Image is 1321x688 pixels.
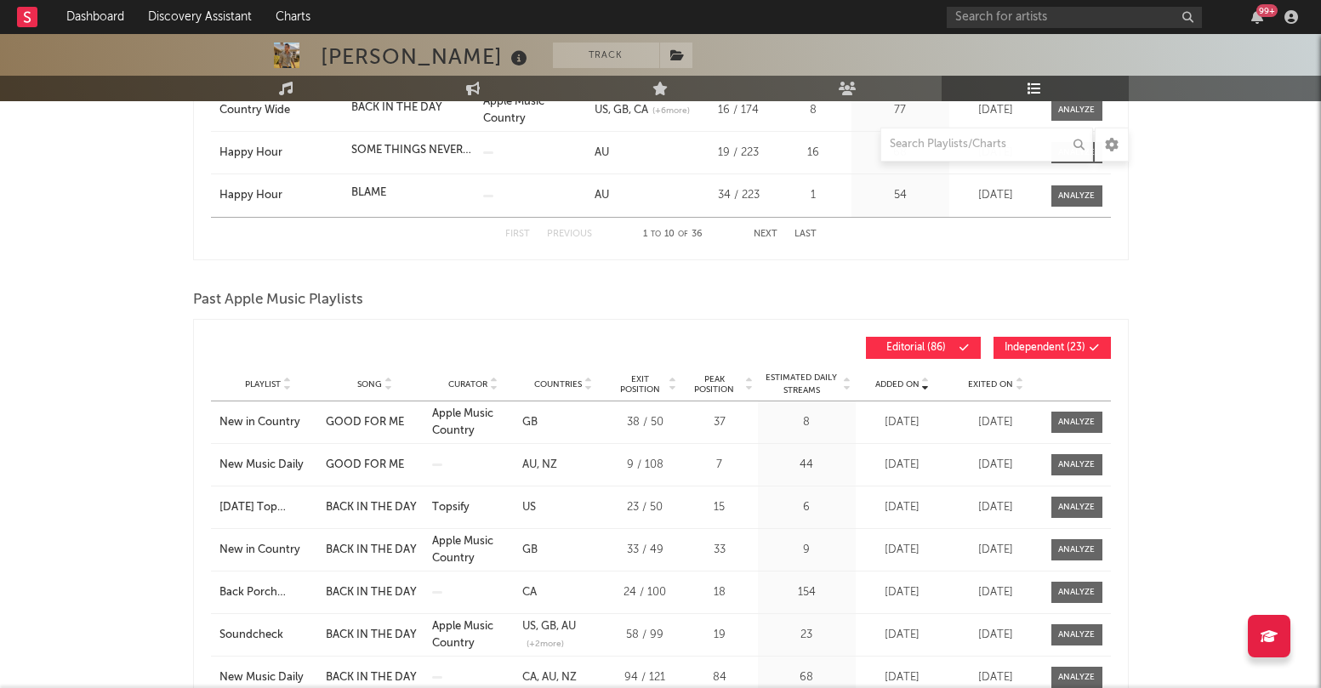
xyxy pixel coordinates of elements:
div: New Music Daily [219,669,317,686]
div: 7 [686,457,754,474]
span: (+ 2 more) [527,638,564,651]
div: [DATE] [954,542,1039,559]
div: BACK IN THE DAY [326,669,424,686]
div: [PERSON_NAME] [321,43,532,71]
div: 94 / 121 [613,669,677,686]
div: 23 [762,627,851,644]
div: 16 [779,145,847,162]
button: Previous [547,230,592,239]
div: 24 / 100 [613,584,677,601]
a: Apple Music Country [432,536,493,564]
div: 38 / 50 [613,414,677,431]
span: Countries [534,379,582,389]
a: Happy Hour [219,187,343,204]
span: Independent ( 23 ) [1005,343,1085,353]
a: CA [522,587,537,598]
div: [DATE] [860,499,945,516]
div: [DATE] [954,457,1039,474]
div: 1 [779,187,847,204]
a: GOOD FOR ME [326,457,424,474]
a: US [595,105,608,116]
span: Song [357,379,382,389]
div: 15 [686,499,754,516]
a: [DATE] Top Country Music ☆ Top 50 [219,499,317,516]
a: AU [537,672,556,683]
a: CA [629,105,648,116]
div: [DATE] [954,669,1039,686]
a: GB [522,544,538,555]
a: US [522,502,536,513]
a: New Music Daily [219,457,317,474]
div: BACK IN THE DAY [351,100,442,117]
a: Apple Music Country [432,621,493,649]
div: 19 [686,627,754,644]
div: [DATE] [860,669,945,686]
a: AU [595,147,609,158]
a: Country Wide [219,102,343,119]
div: 58 / 99 [613,627,677,644]
button: Editorial(86) [866,337,981,359]
div: 33 / 49 [613,542,677,559]
a: GB [522,417,538,428]
span: Exit Position [613,374,667,395]
div: [DATE] [954,584,1039,601]
a: Soundcheck [219,627,317,644]
button: Last [794,230,817,239]
span: Peak Position [686,374,743,395]
div: 37 [686,414,754,431]
div: New in Country [219,414,317,431]
button: 99+ [1251,10,1263,24]
a: CA [522,672,537,683]
span: of [678,230,688,238]
a: GB [608,105,629,116]
a: Back Porch Country [219,584,317,601]
input: Search Playlists/Charts [880,128,1093,162]
button: Independent(23) [994,337,1111,359]
a: BACK IN THE DAY [326,542,424,559]
a: Apple Music Country [483,96,544,124]
div: 9 [762,542,851,559]
div: 16 / 174 [707,102,771,119]
button: First [505,230,530,239]
a: BACK IN THE DAY [326,627,424,644]
a: Topsify [432,502,470,513]
div: [DATE] [860,627,945,644]
span: Editorial ( 86 ) [877,343,955,353]
div: 1 10 36 [626,225,720,245]
div: [DATE] [860,457,945,474]
div: [DATE] [954,187,1039,204]
span: Past Apple Music Playlists [193,290,363,310]
button: Next [754,230,777,239]
div: BACK IN THE DAY [326,584,424,601]
a: GOOD FOR ME [326,414,424,431]
div: 18 [686,584,754,601]
button: Track [553,43,659,68]
div: 44 [762,457,851,474]
a: AU [522,459,537,470]
div: 34 / 223 [707,187,771,204]
a: Apple Music Country [432,408,493,436]
div: [DATE] [954,414,1039,431]
span: Playlist [245,379,281,389]
a: New in Country [219,542,317,559]
div: 154 [762,584,851,601]
div: [DATE] [860,542,945,559]
div: 23 / 50 [613,499,677,516]
a: AU [595,190,609,201]
span: Estimated Daily Streams [762,372,841,397]
a: NZ [556,672,577,683]
div: 8 [762,414,851,431]
a: BACK IN THE DAY [326,499,424,516]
